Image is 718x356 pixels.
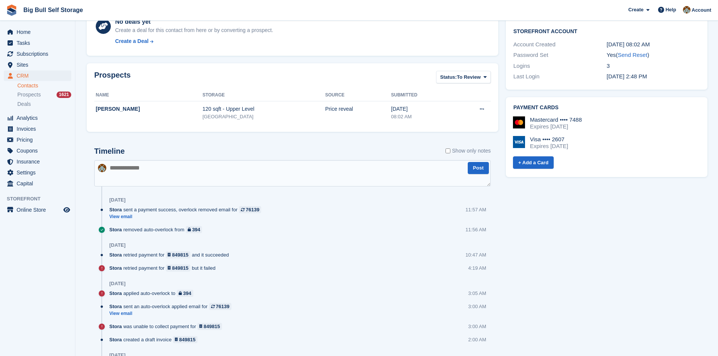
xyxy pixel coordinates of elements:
[98,164,106,172] img: Mike Llewellen Palmer
[17,82,71,89] a: Contacts
[530,116,582,123] div: Mastercard •••• 7488
[445,147,491,155] label: Show only notes
[530,143,568,150] div: Expires [DATE]
[17,70,62,81] span: CRM
[109,290,122,297] span: Stora
[109,336,201,343] div: created a draft invoice
[186,226,202,233] a: 394
[513,136,525,148] img: Visa Logo
[391,113,453,121] div: 08:02 AM
[115,37,273,45] a: Create a Deal
[109,226,206,233] div: removed auto-overlock from
[616,52,649,58] span: ( )
[4,167,71,178] a: menu
[109,281,126,287] div: [DATE]
[96,105,202,113] div: [PERSON_NAME]
[4,145,71,156] a: menu
[246,206,259,213] div: 76139
[17,38,62,48] span: Tasks
[204,323,220,330] div: 849815
[109,206,265,213] div: sent a payment success, overlock removed email for
[20,4,86,16] a: Big Bull Self Storage
[17,134,62,145] span: Pricing
[607,73,647,79] time: 2025-03-11 14:48:00 UTC
[513,116,525,128] img: Mastercard Logo
[530,123,582,130] div: Expires [DATE]
[109,264,219,272] div: retried payment for but it failed
[109,214,265,220] a: View email
[513,72,606,81] div: Last Login
[192,226,201,233] div: 394
[179,336,195,343] div: 849815
[17,49,62,59] span: Subscriptions
[4,49,71,59] a: menu
[4,60,71,70] a: menu
[465,226,486,233] div: 11:56 AM
[109,251,122,258] span: Stora
[57,92,71,98] div: 1621
[202,89,325,101] th: Storage
[4,70,71,81] a: menu
[465,251,486,258] div: 10:47 AM
[4,134,71,145] a: menu
[17,167,62,178] span: Settings
[607,40,700,49] div: [DATE] 08:02 AM
[530,136,568,143] div: Visa •••• 2607
[109,290,197,297] div: applied auto-overlock to
[17,27,62,37] span: Home
[468,264,486,272] div: 4:19 AM
[513,40,606,49] div: Account Created
[618,52,647,58] a: Send Reset
[109,303,235,310] div: sent an auto-overlock applied email for
[109,323,122,330] span: Stora
[115,17,273,26] div: No deals yet
[666,6,676,14] span: Help
[109,310,235,317] a: View email
[239,206,261,213] a: 76139
[109,242,126,248] div: [DATE]
[94,71,131,85] h2: Prospects
[607,62,700,70] div: 3
[17,156,62,167] span: Insurance
[440,73,457,81] span: Status:
[109,197,126,203] div: [DATE]
[436,71,491,83] button: Status: To Review
[209,303,231,310] a: 76139
[94,147,125,156] h2: Timeline
[62,205,71,214] a: Preview store
[202,105,325,113] div: 120 sqft - Upper Level
[173,336,197,343] a: 849815
[513,27,700,35] h2: Storefront Account
[166,251,190,258] a: 849815
[172,251,188,258] div: 849815
[115,26,273,34] div: Create a deal for this contact from here or by converting a prospect.
[94,89,202,101] th: Name
[4,124,71,134] a: menu
[325,105,391,113] div: Price reveal
[513,156,554,169] a: + Add a Card
[4,156,71,167] a: menu
[172,264,188,272] div: 849815
[6,5,17,16] img: stora-icon-8386f47178a22dfd0bd8f6a31ec36ba5ce8667c1dd55bd0f319d3a0aa187defe.svg
[692,6,711,14] span: Account
[391,105,453,113] div: [DATE]
[445,147,450,155] input: Show only notes
[109,206,122,213] span: Stora
[4,178,71,189] a: menu
[4,205,71,215] a: menu
[4,38,71,48] a: menu
[628,6,643,14] span: Create
[109,226,122,233] span: Stora
[216,303,230,310] div: 76139
[17,145,62,156] span: Coupons
[4,27,71,37] a: menu
[115,37,148,45] div: Create a Deal
[468,303,486,310] div: 3:00 AM
[468,162,489,174] button: Post
[607,51,700,60] div: Yes
[17,205,62,215] span: Online Store
[513,105,700,111] h2: Payment cards
[109,264,122,272] span: Stora
[166,264,190,272] a: 849815
[197,323,222,330] a: 849815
